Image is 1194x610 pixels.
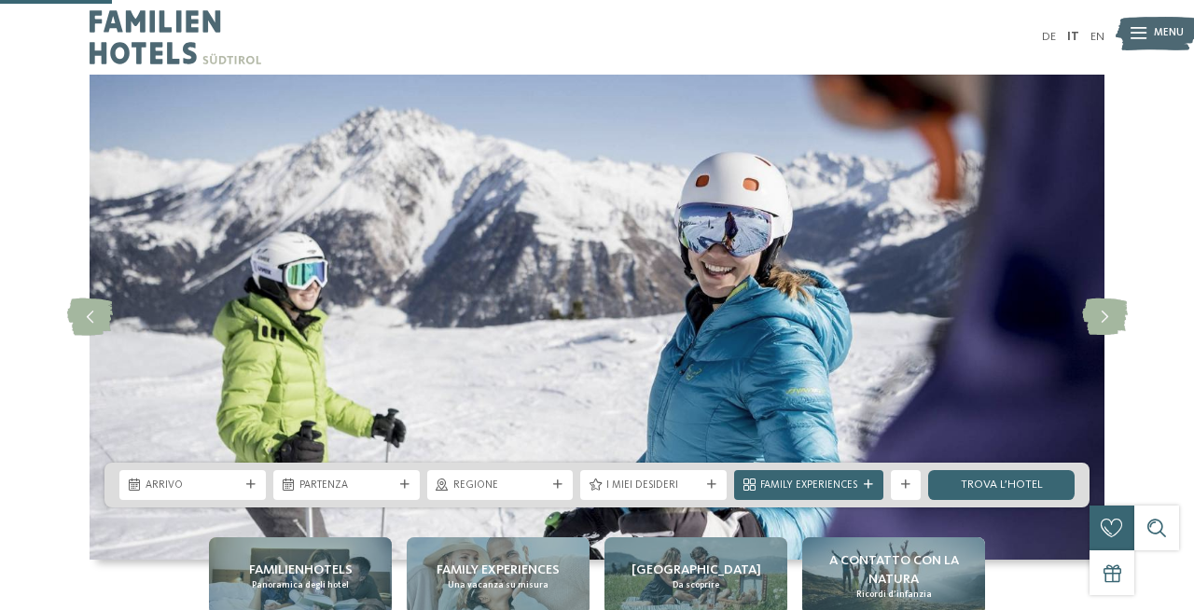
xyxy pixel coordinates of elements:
[673,579,719,591] span: Da scoprire
[146,478,240,493] span: Arrivo
[810,551,978,589] span: A contatto con la natura
[606,478,701,493] span: I miei desideri
[856,589,932,601] span: Ricordi d’infanzia
[252,579,349,591] span: Panoramica degli hotel
[632,561,761,579] span: [GEOGRAPHIC_DATA]
[1090,31,1104,43] a: EN
[1067,31,1079,43] a: IT
[90,75,1104,560] img: Hotel sulle piste da sci per bambini: divertimento senza confini
[453,478,548,493] span: Regione
[437,561,560,579] span: Family experiences
[1042,31,1056,43] a: DE
[928,470,1075,500] a: trova l’hotel
[299,478,394,493] span: Partenza
[249,561,353,579] span: Familienhotels
[1154,26,1184,41] span: Menu
[448,579,548,591] span: Una vacanza su misura
[760,478,857,493] span: Family Experiences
